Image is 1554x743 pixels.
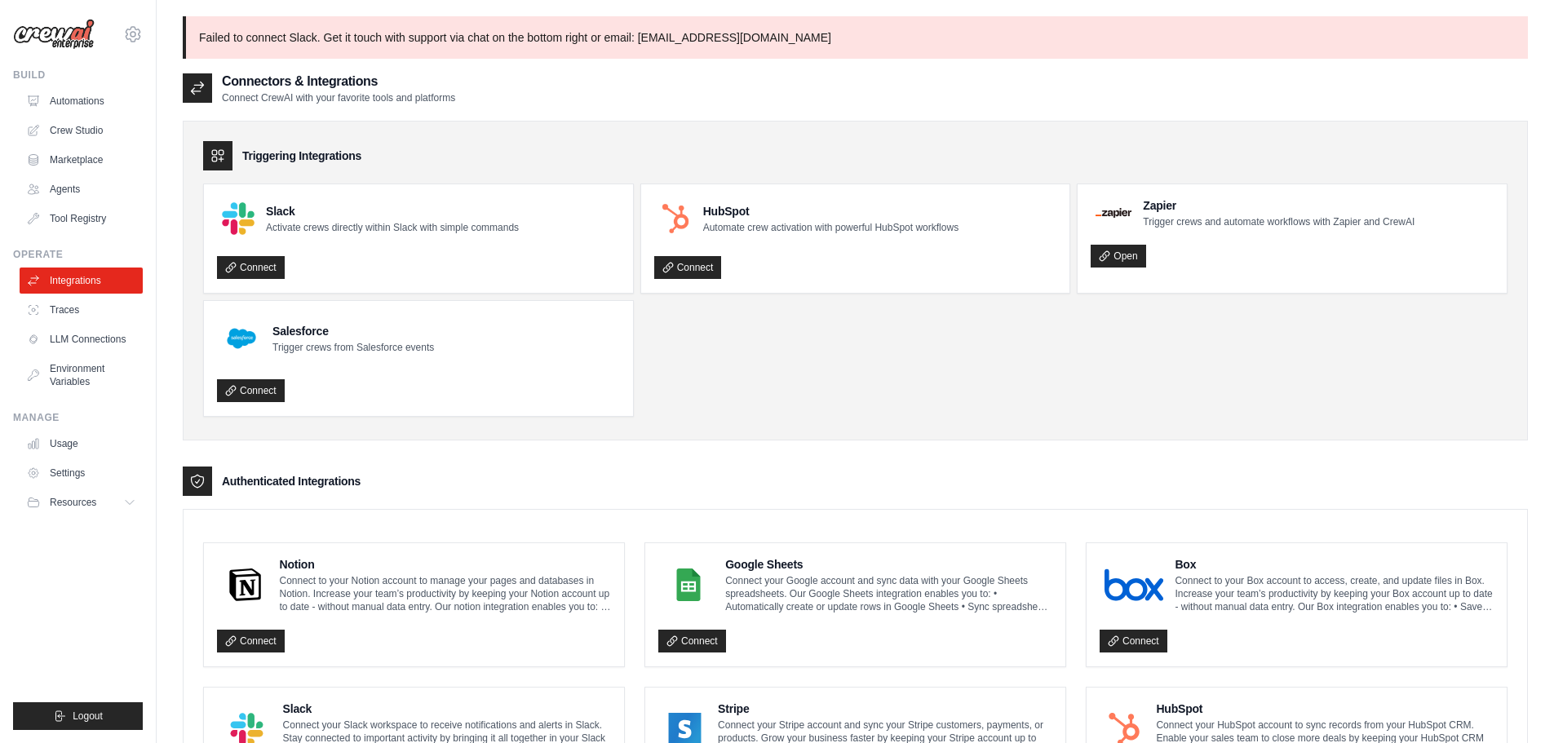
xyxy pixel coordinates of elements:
p: Connect CrewAI with your favorite tools and platforms [222,91,455,104]
h4: HubSpot [703,203,959,219]
p: Connect to your Box account to access, create, and update files in Box. Increase your team’s prod... [1175,574,1494,613]
a: Connect [658,630,726,652]
a: Connect [654,256,722,279]
a: Crew Studio [20,117,143,144]
a: Connect [217,379,285,402]
a: Agents [20,176,143,202]
h4: Box [1175,556,1494,573]
p: Trigger crews and automate workflows with Zapier and CrewAI [1143,215,1415,228]
a: Environment Variables [20,356,143,395]
button: Logout [13,702,143,730]
a: Tool Registry [20,206,143,232]
a: Connect [217,630,285,652]
a: Traces [20,297,143,323]
img: Google Sheets Logo [663,568,714,601]
a: Usage [20,431,143,457]
p: Connect your Google account and sync data with your Google Sheets spreadsheets. Our Google Sheets... [725,574,1052,613]
img: Salesforce Logo [222,319,261,358]
button: Resources [20,489,143,515]
a: Connect [1100,630,1167,652]
p: Trigger crews from Salesforce events [272,341,434,354]
p: Activate crews directly within Slack with simple commands [266,221,519,234]
h4: Slack [283,701,611,717]
span: Logout [73,710,103,723]
p: Connect to your Notion account to manage your pages and databases in Notion. Increase your team’s... [280,574,612,613]
img: Box Logo [1105,568,1163,601]
a: Open [1091,245,1145,268]
div: Build [13,69,143,82]
div: Manage [13,411,143,424]
h4: Google Sheets [725,556,1052,573]
img: HubSpot Logo [659,202,692,235]
p: Automate crew activation with powerful HubSpot workflows [703,221,959,234]
h3: Authenticated Integrations [222,473,361,489]
a: LLM Connections [20,326,143,352]
h4: HubSpot [1156,701,1494,717]
img: Slack Logo [222,202,255,235]
a: Marketplace [20,147,143,173]
a: Settings [20,460,143,486]
a: Automations [20,88,143,114]
img: Zapier Logo [1096,208,1131,218]
span: Resources [50,496,96,509]
p: Failed to connect Slack. Get it touch with support via chat on the bottom right or email: [EMAIL_... [183,16,1528,59]
h4: Zapier [1143,197,1415,214]
h4: Salesforce [272,323,434,339]
a: Connect [217,256,285,279]
h4: Notion [280,556,612,573]
h4: Stripe [718,701,1052,717]
a: Integrations [20,268,143,294]
h3: Triggering Integrations [242,148,361,164]
img: Notion Logo [222,568,268,601]
h2: Connectors & Integrations [222,72,455,91]
h4: Slack [266,203,519,219]
div: Operate [13,248,143,261]
img: Logo [13,19,95,50]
